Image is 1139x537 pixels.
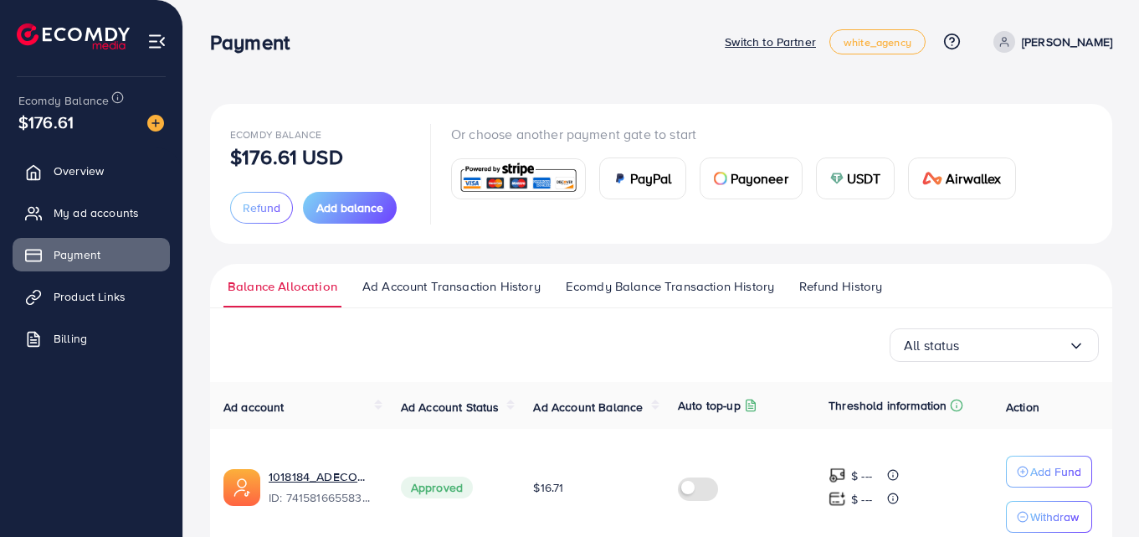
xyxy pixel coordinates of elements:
[316,199,383,216] span: Add balance
[890,328,1099,362] div: Search for option
[960,333,1068,359] input: Search for option
[725,32,816,52] p: Switch to Partner
[223,469,260,506] img: ic-ads-acc.e4c84228.svg
[54,288,126,305] span: Product Links
[1030,507,1079,527] p: Withdraw
[731,168,788,188] span: Payoneer
[829,490,846,508] img: top-up amount
[847,168,881,188] span: USDT
[230,192,293,224] button: Refund
[830,172,844,185] img: card
[243,199,280,216] span: Refund
[1006,399,1039,416] span: Action
[829,467,846,484] img: top-up amount
[54,330,87,347] span: Billing
[451,124,1029,144] p: Or choose another payment gate to start
[147,115,164,132] img: image
[533,399,643,416] span: Ad Account Balance
[228,277,337,296] span: Balance Allocation
[678,395,741,416] p: Auto top-up
[54,204,139,221] span: My ad accounts
[714,172,727,185] img: card
[54,163,104,179] span: Overview
[829,395,947,416] p: Threshold information
[1068,462,1126,524] iframe: Chat
[13,322,170,355] a: Billing
[54,246,100,263] span: Payment
[18,110,74,134] span: $176.61
[401,399,500,416] span: Ad Account Status
[269,468,374,507] div: <span class='underline'>1018184_ADECOM_1726629369576</span></br>7415816655839723537
[922,172,942,185] img: card
[13,196,170,230] a: My ad accounts
[851,466,872,486] p: $ ---
[700,157,803,199] a: cardPayoneer
[210,30,303,54] h3: Payment
[533,479,563,496] span: $16.71
[401,477,473,498] span: Approved
[987,31,1112,53] a: [PERSON_NAME]
[362,277,541,296] span: Ad Account Transaction History
[13,238,170,271] a: Payment
[1030,462,1081,482] p: Add Fund
[1006,501,1092,533] button: Withdraw
[816,157,895,199] a: cardUSDT
[457,161,580,197] img: card
[303,192,397,224] button: Add balance
[844,37,911,48] span: white_agency
[230,147,343,167] p: $176.61 USD
[829,29,926,54] a: white_agency
[269,468,374,485] a: 1018184_ADECOM_1726629369576
[851,489,872,509] p: $ ---
[147,32,167,51] img: menu
[1022,32,1112,52] p: [PERSON_NAME]
[630,168,672,188] span: PayPal
[799,277,882,296] span: Refund History
[908,157,1015,199] a: cardAirwallex
[613,172,627,185] img: card
[223,399,285,416] span: Ad account
[946,168,1001,188] span: Airwallex
[13,154,170,188] a: Overview
[269,489,374,506] span: ID: 7415816655839723537
[599,157,686,199] a: cardPayPal
[566,277,774,296] span: Ecomdy Balance Transaction History
[18,92,109,109] span: Ecomdy Balance
[904,333,960,359] span: All status
[451,158,586,199] a: card
[230,127,321,142] span: Ecomdy Balance
[17,23,130,49] img: logo
[1006,456,1092,488] button: Add Fund
[13,280,170,313] a: Product Links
